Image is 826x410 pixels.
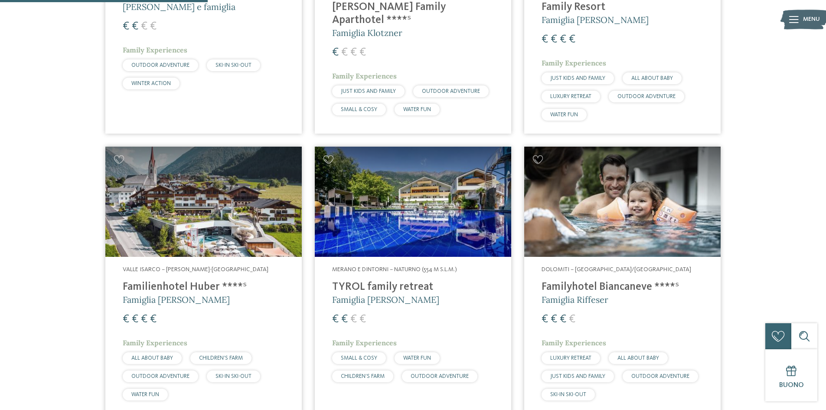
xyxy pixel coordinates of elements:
span: Family Experiences [542,59,606,67]
span: € [332,314,339,325]
span: SMALL & COSY [341,107,377,112]
a: Buono [765,349,817,401]
span: € [551,34,557,45]
span: € [350,314,357,325]
span: € [132,21,138,32]
span: Family Experiences [332,338,397,347]
span: € [132,314,138,325]
span: OUTDOOR ADVENTURE [131,62,189,68]
span: WATER FUN [131,392,159,397]
span: Family Experiences [332,72,397,80]
span: WATER FUN [403,355,431,361]
span: € [123,314,129,325]
span: Family Experiences [542,338,606,347]
span: SMALL & COSY [341,355,377,361]
span: € [569,34,575,45]
span: ALL ABOUT BABY [617,355,659,361]
h4: TYROL family retreat [332,281,494,294]
span: € [341,314,348,325]
span: Merano e dintorni – Naturno (554 m s.l.m.) [332,266,457,272]
span: € [359,314,366,325]
span: € [141,21,147,32]
span: SKI-IN SKI-OUT [215,62,251,68]
span: OUTDOOR ADVENTURE [131,374,189,379]
img: Cercate un hotel per famiglie? Qui troverete solo i migliori! [524,147,721,257]
span: Famiglia [PERSON_NAME] [542,14,649,25]
span: SKI-IN SKI-OUT [215,374,251,379]
span: Family Experiences [123,46,187,54]
h4: Familienhotel Huber ****ˢ [123,281,284,294]
span: JUST KIDS AND FAMILY [550,75,605,81]
h4: Familyhotel Biancaneve ****ˢ [542,281,703,294]
span: OUTDOOR ADVENTURE [411,374,469,379]
span: Famiglia [PERSON_NAME] [332,294,439,305]
span: JUST KIDS AND FAMILY [550,374,605,379]
span: OUTDOOR ADVENTURE [422,89,480,94]
span: WATER FUN [550,112,578,118]
span: € [569,314,575,325]
span: Buono [779,382,804,389]
span: € [332,47,339,58]
span: JUST KIDS AND FAMILY [341,89,396,94]
span: € [551,314,557,325]
span: € [560,314,566,325]
span: Valle Isarco – [PERSON_NAME]-[GEOGRAPHIC_DATA] [123,266,268,272]
span: € [341,47,348,58]
span: CHILDREN’S FARM [341,374,385,379]
span: LUXURY RETREAT [550,94,591,99]
img: Cercate un hotel per famiglie? Qui troverete solo i migliori! [105,147,302,257]
span: € [150,314,157,325]
span: € [359,47,366,58]
span: € [542,314,548,325]
span: SKI-IN SKI-OUT [550,392,586,397]
span: Famiglia Riffeser [542,294,608,305]
span: € [150,21,157,32]
span: [PERSON_NAME] e famiglia [123,1,235,12]
span: Famiglia [PERSON_NAME] [123,294,230,305]
span: WATER FUN [403,107,431,112]
span: € [350,47,357,58]
span: CHILDREN’S FARM [199,355,243,361]
span: Dolomiti – [GEOGRAPHIC_DATA]/[GEOGRAPHIC_DATA] [542,266,691,272]
span: LUXURY RETREAT [550,355,591,361]
span: € [123,21,129,32]
span: WINTER ACTION [131,81,171,86]
span: € [542,34,548,45]
span: Famiglia Klotzner [332,27,402,38]
span: OUTDOOR ADVENTURE [617,94,676,99]
span: ALL ABOUT BABY [631,75,673,81]
span: ALL ABOUT BABY [131,355,173,361]
span: € [560,34,566,45]
span: € [141,314,147,325]
span: Family Experiences [123,338,187,347]
span: OUTDOOR ADVENTURE [631,374,689,379]
img: Familien Wellness Residence Tyrol **** [315,147,511,257]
